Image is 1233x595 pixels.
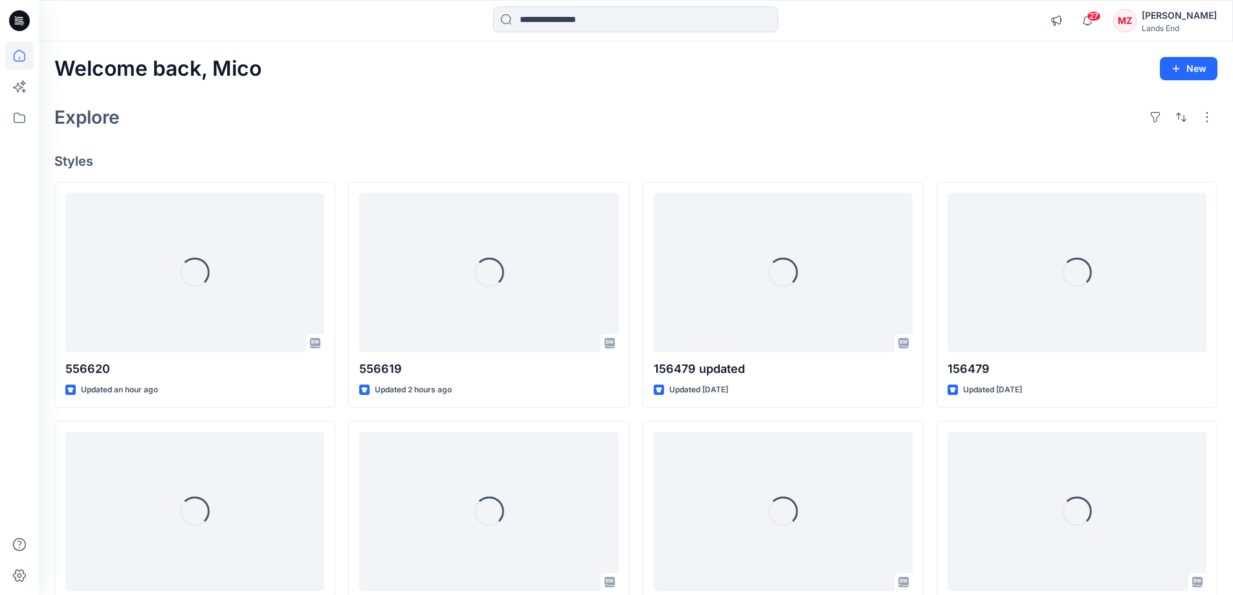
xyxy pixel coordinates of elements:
div: [PERSON_NAME] [1142,8,1217,23]
p: 156479 updated [654,360,913,378]
p: Updated 2 hours ago [375,383,452,397]
p: 556619 [359,360,618,378]
p: Updated [DATE] [669,383,728,397]
button: New [1160,57,1217,80]
h2: Explore [54,107,120,128]
h2: Welcome back, Mico [54,57,261,81]
h4: Styles [54,153,1217,169]
p: 156479 [948,360,1206,378]
p: Updated [DATE] [963,383,1022,397]
p: 556620 [65,360,324,378]
span: 27 [1087,11,1101,21]
div: Lands End [1142,23,1217,33]
div: MZ [1113,9,1137,32]
p: Updated an hour ago [81,383,158,397]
